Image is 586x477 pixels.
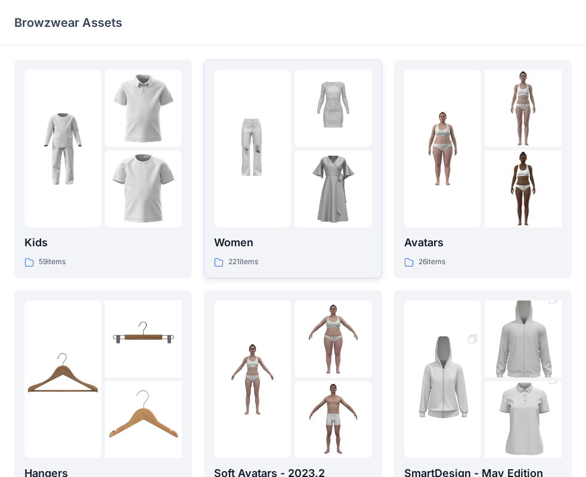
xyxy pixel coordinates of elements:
p: 221 items [228,256,258,268]
img: folder 1 [214,340,291,417]
p: Women [214,234,371,251]
img: folder 1 [404,321,481,437]
img: folder 2 [294,70,371,147]
a: folder 1folder 2folder 3Women221items [204,60,382,278]
a: folder 1folder 2folder 3Kids59items [14,60,192,278]
img: folder 1 [24,110,101,187]
p: 26 items [418,256,445,268]
img: folder 3 [294,381,371,458]
img: folder 1 [404,110,481,187]
p: 59 items [39,256,66,268]
img: folder 2 [485,281,562,397]
img: folder 3 [294,150,371,227]
img: folder 2 [105,301,182,377]
img: folder 2 [485,70,562,147]
img: folder 2 [105,70,182,147]
img: folder 2 [294,301,371,377]
p: Avatars [404,234,562,251]
img: folder 1 [214,110,291,187]
img: folder 3 [105,150,182,227]
p: Browzwear Assets [14,14,122,31]
img: folder 3 [105,381,182,458]
img: folder 1 [24,340,101,417]
a: folder 1folder 2folder 3Avatars26items [394,60,572,278]
p: Kids [24,234,182,251]
img: folder 3 [485,150,562,227]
